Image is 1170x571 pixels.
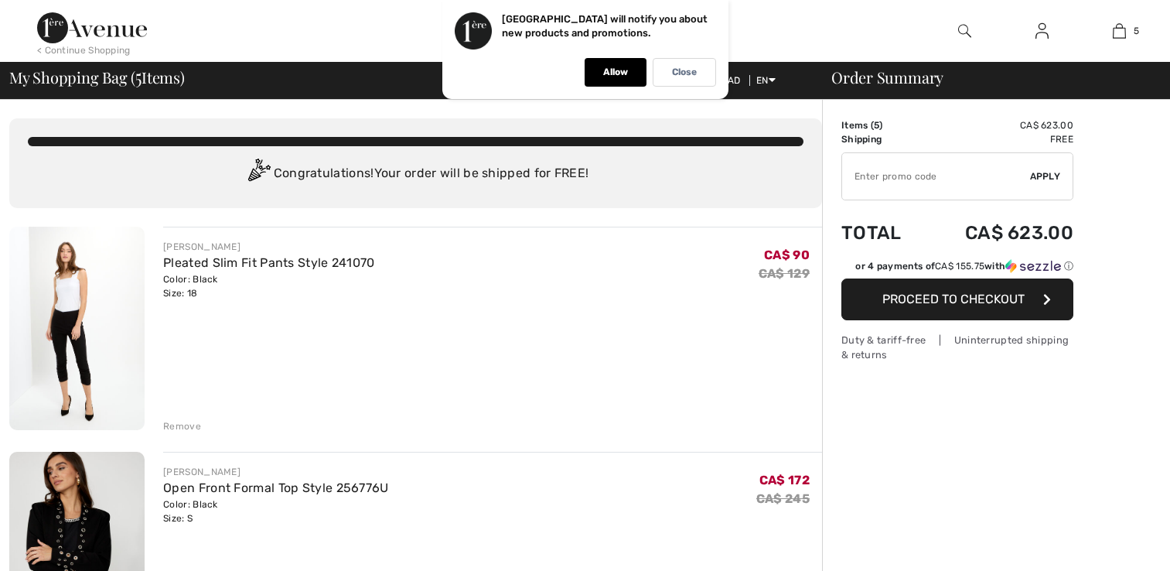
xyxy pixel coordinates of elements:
img: My Bag [1113,22,1126,40]
img: Sezzle [1005,259,1061,273]
td: Total [841,207,924,259]
span: My Shopping Bag ( Items) [9,70,185,85]
div: < Continue Shopping [37,43,131,57]
span: Apply [1030,169,1061,183]
img: Congratulation2.svg [243,159,274,190]
p: [GEOGRAPHIC_DATA] will notify you about new products and promotions. [502,13,708,39]
td: Items ( ) [841,118,924,132]
p: Close [672,67,697,78]
span: Proceed to Checkout [882,292,1025,306]
button: Proceed to Checkout [841,279,1073,320]
a: Pleated Slim Fit Pants Style 241070 [163,255,375,270]
span: 5 [874,120,879,131]
input: Promo code [842,153,1030,200]
img: 1ère Avenue [37,12,147,43]
div: or 4 payments of with [855,259,1073,273]
td: Shipping [841,132,924,146]
td: CA$ 623.00 [924,118,1073,132]
p: Allow [603,67,628,78]
td: Free [924,132,1073,146]
span: 5 [135,66,142,86]
div: Color: Black Size: S [163,497,389,525]
span: CA$ 155.75 [935,261,984,272]
div: Remove [163,419,201,433]
td: CA$ 623.00 [924,207,1073,259]
div: Order Summary [813,70,1161,85]
span: EN [756,75,776,86]
div: [PERSON_NAME] [163,240,375,254]
a: Sign In [1023,22,1061,41]
img: Pleated Slim Fit Pants Style 241070 [9,227,145,430]
span: 5 [1134,24,1139,38]
img: My Info [1035,22,1049,40]
div: or 4 payments ofCA$ 155.75withSezzle Click to learn more about Sezzle [841,259,1073,279]
a: Open Front Formal Top Style 256776U [163,480,389,495]
div: Duty & tariff-free | Uninterrupted shipping & returns [841,333,1073,362]
s: CA$ 245 [756,491,810,506]
a: 5 [1081,22,1157,40]
s: CA$ 129 [759,266,810,281]
div: [PERSON_NAME] [163,465,389,479]
span: CA$ 172 [759,473,810,487]
span: CA$ 90 [764,248,810,262]
img: search the website [958,22,971,40]
div: Color: Black Size: 18 [163,272,375,300]
div: Congratulations! Your order will be shipped for FREE! [28,159,803,190]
